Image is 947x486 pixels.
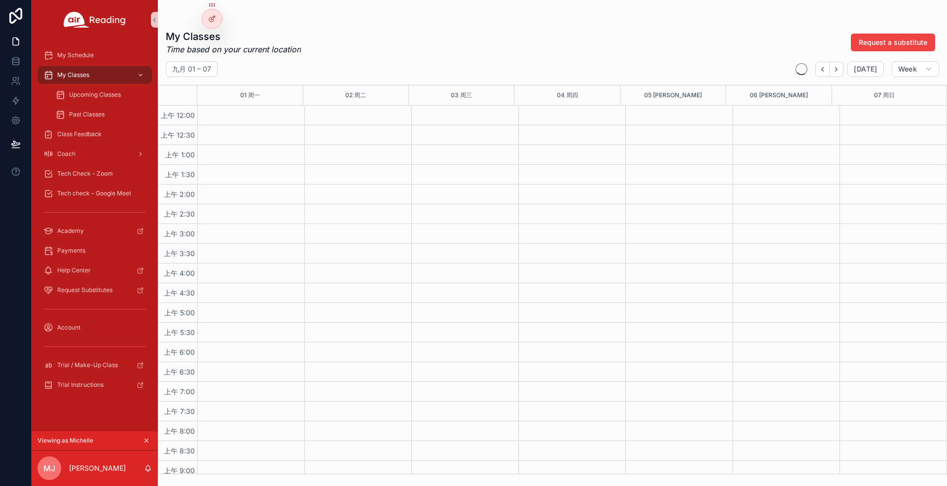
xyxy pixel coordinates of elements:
button: 01 周一 [240,85,260,105]
span: Request a substitute [859,37,927,47]
span: My Classes [57,71,89,79]
a: My Schedule [37,46,152,64]
a: Account [37,319,152,336]
span: My Schedule [57,51,94,59]
span: Payments [57,247,85,255]
a: Coach [37,145,152,163]
span: Viewing as Michelle [37,437,93,445]
a: Upcoming Classes [49,86,152,104]
button: 07 周日 [874,85,895,105]
span: 上午 4:30 [161,289,197,297]
span: Request Substitutes [57,286,112,294]
span: Account [57,324,80,332]
a: Payments [37,242,152,260]
span: 上午 1:30 [163,170,197,179]
button: 05 [PERSON_NAME] [644,85,702,105]
span: 上午 8:30 [161,447,197,455]
button: 03 周三 [451,85,472,105]
span: Tech check - Google Meet [57,189,131,197]
span: 上午 5:00 [162,308,197,317]
button: [DATE] [847,61,883,77]
span: Upcoming Classes [69,91,121,99]
span: Academy [57,227,84,235]
span: Tech Check - Zoom [57,170,113,178]
span: Trial / Make-Up Class [57,361,118,369]
button: 02 周二 [345,85,366,105]
span: MJ [43,462,55,474]
span: 上午 4:00 [161,269,197,277]
a: Help Center [37,262,152,279]
a: Trial Instructions [37,376,152,394]
span: Trial Instructions [57,381,104,389]
div: scrollable content [32,39,158,407]
span: Help Center [57,266,91,274]
img: App logo [64,12,126,28]
h1: My Classes [166,30,301,43]
p: [PERSON_NAME] [69,463,126,473]
em: Time based on your current location [166,43,301,55]
a: Academy [37,222,152,240]
span: 上午 12:00 [158,111,197,119]
a: Request Substitutes [37,281,152,299]
span: 上午 12:30 [158,131,197,139]
span: 上午 7:00 [162,387,197,396]
span: 上午 5:30 [162,328,197,336]
span: Week [898,65,917,74]
span: 上午 3:00 [161,229,197,238]
span: [DATE] [854,65,877,74]
button: 06 [PERSON_NAME] [750,85,808,105]
a: Tech check - Google Meet [37,185,152,202]
span: 上午 6:30 [161,368,197,376]
span: 上午 8:00 [161,427,197,435]
span: Past Classes [69,111,105,118]
button: Next [830,62,843,77]
span: Coach [57,150,75,158]
a: Trial / Make-Up Class [37,356,152,374]
button: Week [892,61,939,77]
span: Class Feedback [57,130,102,138]
span: 上午 9:00 [161,466,197,475]
a: Past Classes [49,106,152,123]
span: 上午 2:00 [161,190,197,198]
button: 04 周四 [557,85,578,105]
span: 上午 3:30 [161,249,197,258]
a: My Classes [37,66,152,84]
button: Back [815,62,830,77]
span: 上午 1:00 [163,150,197,159]
h2: 九月 01 – 07 [172,64,211,74]
a: Tech Check - Zoom [37,165,152,183]
span: 上午 2:30 [161,210,197,218]
a: Class Feedback [37,125,152,143]
span: 上午 6:00 [161,348,197,356]
span: 上午 7:30 [162,407,197,415]
button: Request a substitute [851,34,935,51]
